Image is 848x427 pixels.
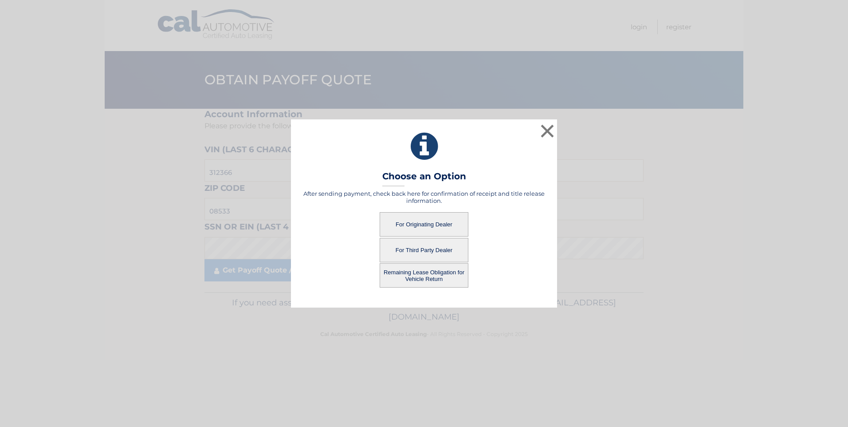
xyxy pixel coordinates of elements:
[538,122,556,140] button: ×
[380,212,468,237] button: For Originating Dealer
[302,190,546,204] h5: After sending payment, check back here for confirmation of receipt and title release information.
[380,263,468,288] button: Remaining Lease Obligation for Vehicle Return
[382,171,466,186] h3: Choose an Option
[380,238,468,262] button: For Third Party Dealer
